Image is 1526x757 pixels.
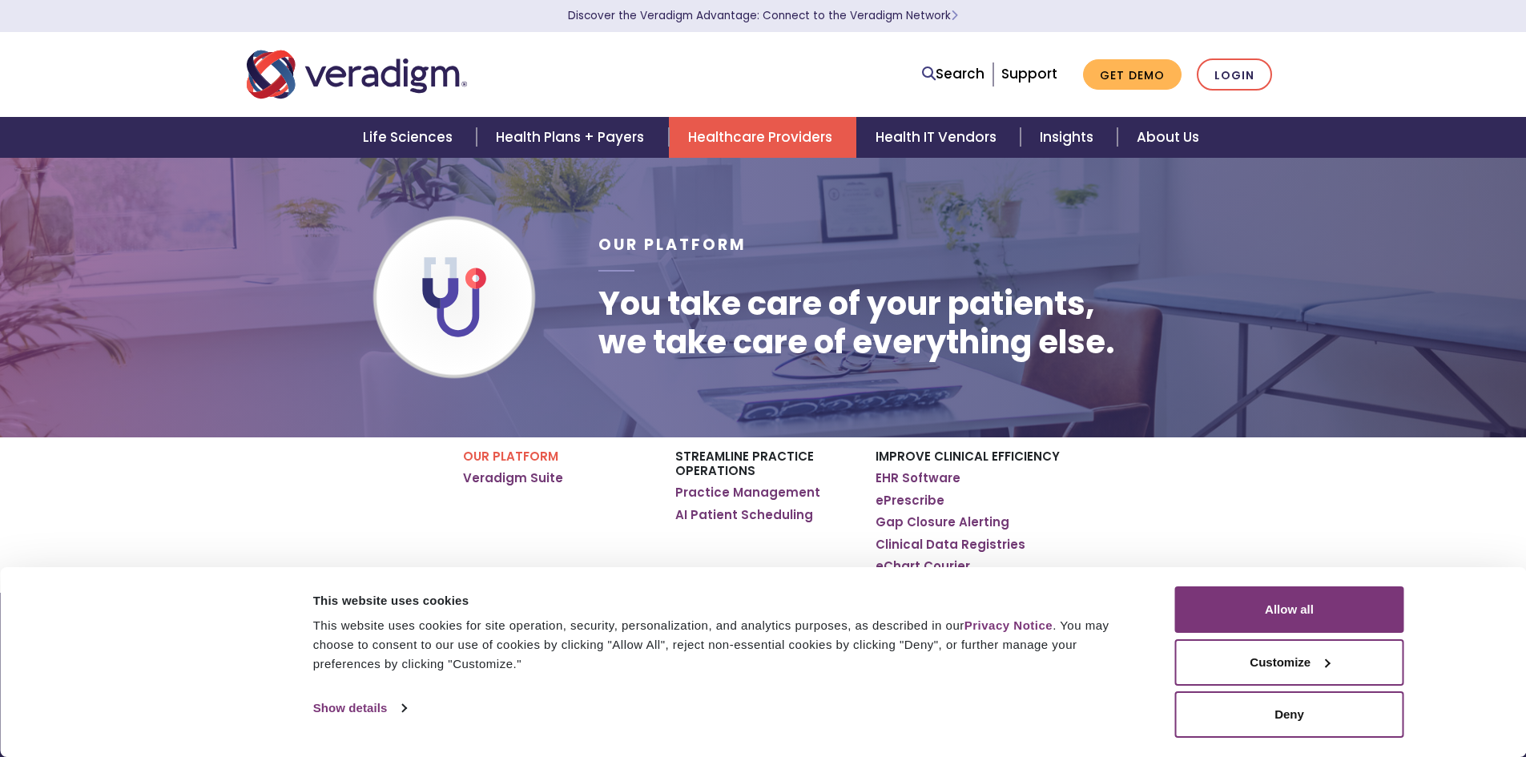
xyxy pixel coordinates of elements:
[951,8,958,23] span: Learn More
[876,514,1009,530] a: Gap Closure Alerting
[1175,691,1404,738] button: Deny
[1001,64,1057,83] a: Support
[313,696,406,720] a: Show details
[876,537,1025,553] a: Clinical Data Registries
[1197,58,1272,91] a: Login
[1021,117,1117,158] a: Insights
[856,117,1021,158] a: Health IT Vendors
[669,117,856,158] a: Healthcare Providers
[876,558,970,574] a: eChart Courier
[247,48,467,101] img: Veradigm logo
[598,284,1115,361] h1: You take care of your patients, we take care of everything else.
[1083,59,1182,91] a: Get Demo
[463,470,563,486] a: Veradigm Suite
[675,507,813,523] a: AI Patient Scheduling
[922,63,984,85] a: Search
[313,591,1139,610] div: This website uses cookies
[344,117,477,158] a: Life Sciences
[598,234,747,256] span: Our Platform
[1175,586,1404,633] button: Allow all
[1117,117,1218,158] a: About Us
[1175,639,1404,686] button: Customize
[675,485,820,501] a: Practice Management
[876,470,960,486] a: EHR Software
[568,8,958,23] a: Discover the Veradigm Advantage: Connect to the Veradigm NetworkLearn More
[876,493,944,509] a: ePrescribe
[313,616,1139,674] div: This website uses cookies for site operation, security, personalization, and analytics purposes, ...
[964,618,1053,632] a: Privacy Notice
[477,117,668,158] a: Health Plans + Payers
